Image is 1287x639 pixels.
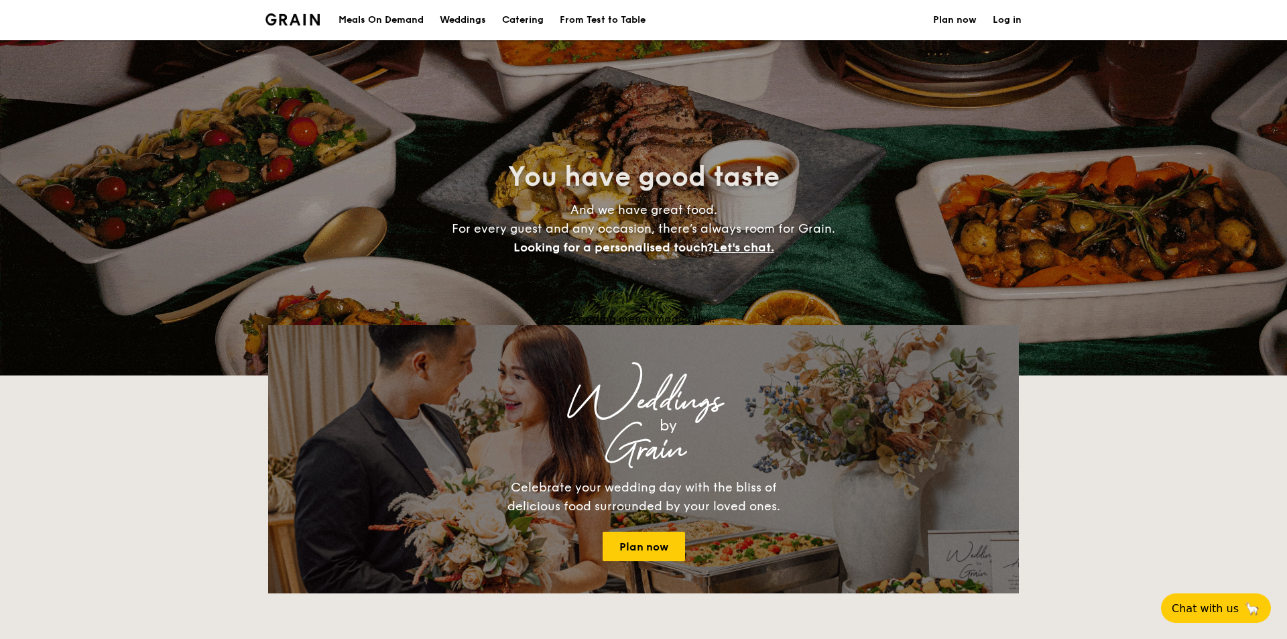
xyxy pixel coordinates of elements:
span: Chat with us [1172,602,1239,615]
a: Plan now [603,532,685,561]
div: Celebrate your wedding day with the bliss of delicious food surrounded by your loved ones. [493,478,794,516]
span: Let's chat. [713,240,774,255]
div: Grain [386,438,901,462]
div: by [436,414,901,438]
button: Chat with us🦙 [1161,593,1271,623]
img: Grain [265,13,320,25]
a: Logotype [265,13,320,25]
div: Loading menus magically... [268,312,1019,325]
div: Weddings [386,390,901,414]
span: 🦙 [1244,601,1260,616]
